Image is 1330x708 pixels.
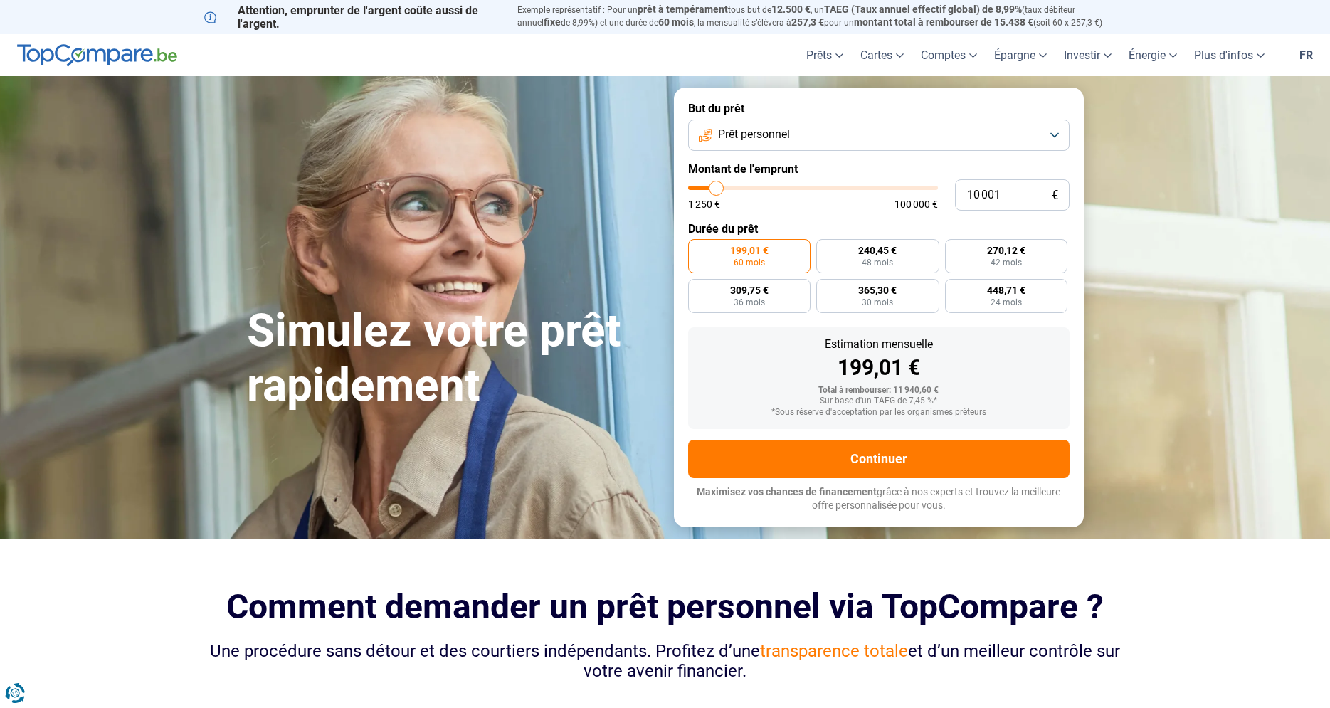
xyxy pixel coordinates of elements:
[1120,34,1186,76] a: Énergie
[718,127,790,142] span: Prêt personnel
[991,298,1022,307] span: 24 mois
[658,16,694,28] span: 60 mois
[730,285,769,295] span: 309,75 €
[991,258,1022,267] span: 42 mois
[987,285,1025,295] span: 448,71 €
[700,339,1058,350] div: Estimation mensuelle
[688,199,720,209] span: 1 250 €
[1055,34,1120,76] a: Investir
[854,16,1033,28] span: montant total à rembourser de 15.438 €
[688,485,1070,513] p: grâce à nos experts et trouvez la meilleure offre personnalisée pour vous.
[204,641,1126,682] div: Une procédure sans détour et des courtiers indépendants. Profitez d’une et d’un meilleur contrôle...
[688,120,1070,151] button: Prêt personnel
[791,16,824,28] span: 257,3 €
[852,34,912,76] a: Cartes
[1291,34,1321,76] a: fr
[247,304,657,413] h1: Simulez votre prêt rapidement
[697,486,877,497] span: Maximisez vos chances de financement
[700,386,1058,396] div: Total à rembourser: 11 940,60 €
[700,408,1058,418] div: *Sous réserve d'acceptation par les organismes prêteurs
[544,16,561,28] span: fixe
[987,245,1025,255] span: 270,12 €
[700,357,1058,379] div: 199,01 €
[688,102,1070,115] label: But du prêt
[204,4,500,31] p: Attention, emprunter de l'argent coûte aussi de l'argent.
[688,440,1070,478] button: Continuer
[688,162,1070,176] label: Montant de l'emprunt
[688,222,1070,236] label: Durée du prêt
[760,641,908,661] span: transparence totale
[862,258,893,267] span: 48 mois
[1186,34,1273,76] a: Plus d'infos
[858,285,897,295] span: 365,30 €
[912,34,986,76] a: Comptes
[700,396,1058,406] div: Sur base d'un TAEG de 7,45 %*
[734,258,765,267] span: 60 mois
[986,34,1055,76] a: Épargne
[734,298,765,307] span: 36 mois
[517,4,1126,29] p: Exemple représentatif : Pour un tous but de , un (taux débiteur annuel de 8,99%) et une durée de ...
[862,298,893,307] span: 30 mois
[17,44,177,67] img: TopCompare
[771,4,811,15] span: 12.500 €
[858,245,897,255] span: 240,45 €
[894,199,938,209] span: 100 000 €
[824,4,1022,15] span: TAEG (Taux annuel effectif global) de 8,99%
[204,587,1126,626] h2: Comment demander un prêt personnel via TopCompare ?
[730,245,769,255] span: 199,01 €
[638,4,728,15] span: prêt à tempérament
[1052,189,1058,201] span: €
[798,34,852,76] a: Prêts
